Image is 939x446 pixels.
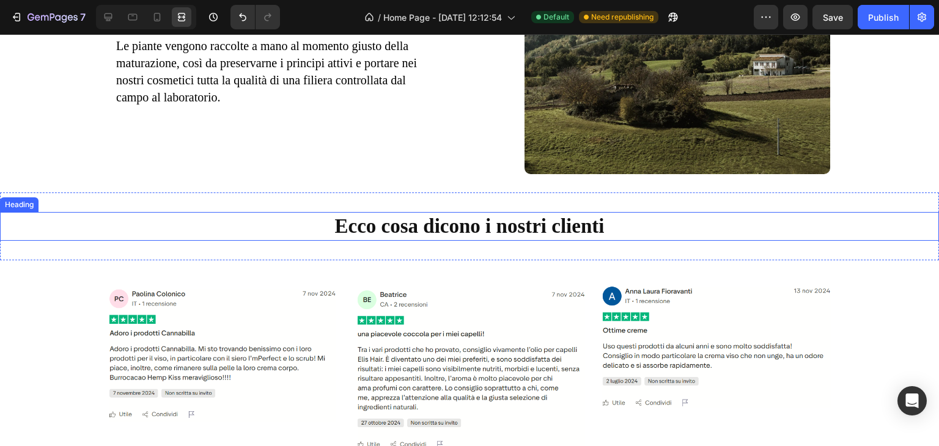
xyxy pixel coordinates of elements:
p: 7 [80,10,86,24]
img: gempages_584417761556431732-de126742-30fd-4541-8bbf-01638aea0294.png [598,246,836,373]
img: gempages_584417761556431732-c8f4ded2-697c-40a3-b326-52e67c6b0d1f.png [103,246,341,389]
div: Undo/Redo [230,5,280,29]
button: Save [812,5,853,29]
div: Publish [868,11,899,24]
button: 7 [5,5,91,29]
span: Save [823,12,843,23]
div: Open Intercom Messenger [897,386,927,415]
span: Default [543,12,569,23]
span: Need republishing [591,12,654,23]
img: gempages_584417761556431732-5f843b1f-f339-4c57-a753-2906bfd2bb24.png [350,246,588,417]
div: Heading [2,165,36,176]
span: / [378,11,381,24]
button: Publish [858,5,909,29]
span: Home Page - [DATE] 12:12:54 [383,11,502,24]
